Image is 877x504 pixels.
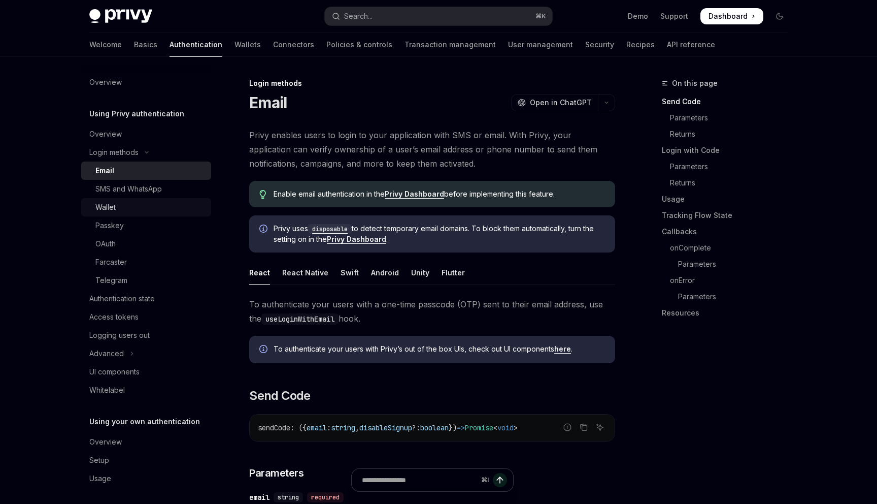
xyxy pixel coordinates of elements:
span: void [497,423,514,432]
a: Transaction management [404,33,496,57]
span: To authenticate your users with Privy’s out of the box UIs, check out UI components . [274,344,605,354]
a: Send Code [662,93,796,110]
a: User management [508,33,573,57]
button: Toggle Login methods section [81,143,211,162]
div: SMS and WhatsApp [95,183,162,195]
a: Farcaster [81,253,211,271]
div: Farcaster [95,256,127,268]
a: here [554,344,571,354]
a: Parameters [662,110,796,126]
a: disposable [308,224,352,233]
a: onError [662,272,796,289]
div: Setup [89,454,109,466]
a: UI components [81,363,211,381]
div: Wallet [95,201,116,213]
span: Dashboard [709,11,748,21]
svg: Info [259,345,269,355]
a: Returns [662,126,796,142]
button: Open search [325,7,552,25]
a: OAuth [81,235,211,253]
a: Wallet [81,198,211,216]
div: Search... [344,10,373,22]
input: Ask a question... [362,469,477,491]
h5: Using Privy authentication [89,108,184,120]
div: Advanced [89,348,124,360]
a: Security [585,33,614,57]
span: Send Code [249,388,311,404]
a: Parameters [662,256,796,272]
code: useLoginWithEmail [261,313,339,325]
button: Ask AI [593,421,606,434]
a: Authentication [170,33,222,57]
span: < [493,423,497,432]
div: Whitelabel [89,384,125,396]
button: Report incorrect code [561,421,574,434]
div: Unity [411,261,429,285]
div: Flutter [442,261,465,285]
div: Overview [89,128,122,140]
a: Logging users out [81,326,211,344]
a: Welcome [89,33,122,57]
svg: Tip [259,190,266,199]
div: Overview [89,436,122,448]
a: Tracking Flow State [662,207,796,224]
div: OAuth [95,238,116,250]
span: : [327,423,331,432]
a: Privy Dashboard [327,235,386,244]
span: Privy uses to detect temporary email domains. To block them automatically, turn the setting on in... [274,224,605,244]
div: Login methods [89,146,139,159]
a: Connectors [273,33,314,57]
a: Email [81,162,211,180]
span: : ({ [290,423,307,432]
a: Overview [81,73,211,91]
a: Wallets [234,33,261,57]
a: Overview [81,125,211,143]
span: ?: [412,423,420,432]
div: Telegram [95,274,127,287]
a: Passkey [81,216,211,235]
span: > [514,423,518,432]
span: Parameters [249,466,303,480]
a: Setup [81,451,211,469]
span: ⌘ K [535,12,546,20]
button: Send message [493,473,507,487]
div: Passkey [95,219,124,232]
div: Usage [89,472,111,485]
a: Parameters [662,159,796,175]
a: Usage [81,469,211,488]
a: Demo [628,11,648,21]
div: Swift [341,261,359,285]
span: string [331,423,355,432]
span: }) [449,423,457,432]
button: Toggle Advanced section [81,344,211,363]
span: , [355,423,359,432]
a: Dashboard [700,8,763,24]
div: React [249,261,270,285]
div: Email [95,165,114,177]
a: Privy Dashboard [385,190,444,199]
button: Open in ChatGPT [511,94,598,111]
a: Usage [662,191,796,207]
a: Access tokens [81,308,211,326]
div: Logging users out [89,329,150,341]
div: Authentication state [89,293,155,305]
span: Promise [465,423,493,432]
div: Access tokens [89,311,139,323]
div: Login methods [249,78,615,88]
div: Overview [89,76,122,88]
a: SMS and WhatsApp [81,180,211,198]
span: => [457,423,465,432]
a: Callbacks [662,224,796,240]
a: Recipes [626,33,655,57]
a: Authentication state [81,290,211,308]
a: Whitelabel [81,381,211,399]
span: On this page [672,77,718,89]
a: Login with Code [662,142,796,159]
div: UI components [89,366,140,378]
div: Android [371,261,399,285]
button: Copy the contents from the code block [577,421,590,434]
a: Parameters [662,289,796,305]
a: Telegram [81,271,211,290]
a: Overview [81,433,211,451]
a: Resources [662,305,796,321]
